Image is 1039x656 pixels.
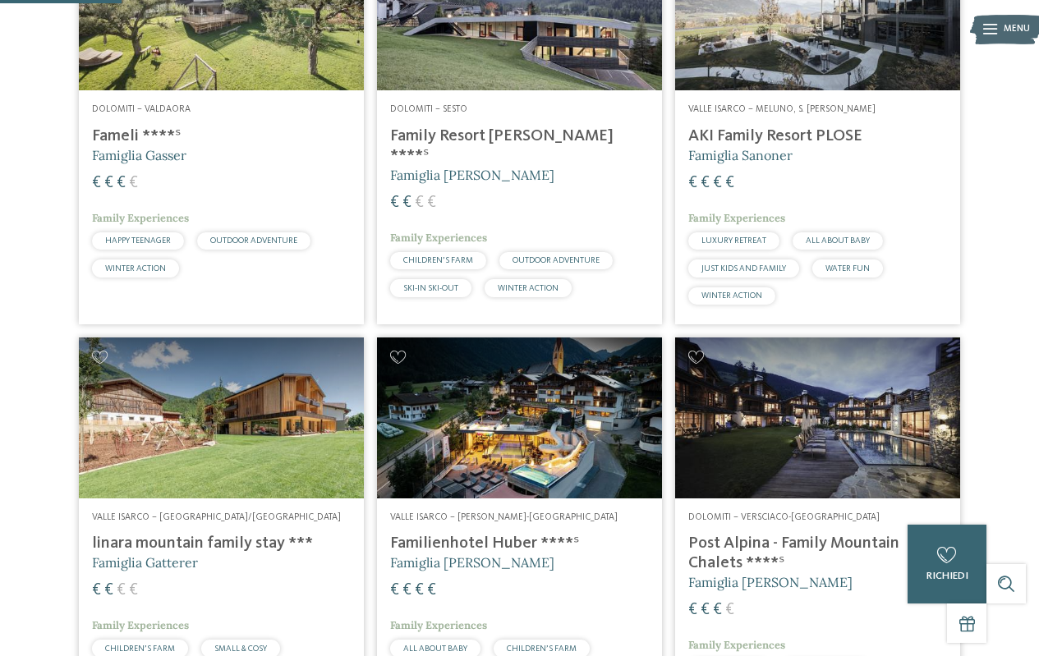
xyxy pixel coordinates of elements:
[701,291,762,300] span: WINTER ACTION
[415,582,424,599] span: €
[688,175,697,191] span: €
[415,195,424,211] span: €
[806,236,870,245] span: ALL ABOUT BABY
[427,195,436,211] span: €
[129,175,138,191] span: €
[688,638,785,652] span: Family Experiences
[675,337,960,498] img: Post Alpina - Family Mountain Chalets ****ˢ
[92,175,101,191] span: €
[701,175,710,191] span: €
[688,211,785,225] span: Family Experiences
[79,337,364,498] img: Cercate un hotel per famiglie? Qui troverete solo i migliori!
[390,582,399,599] span: €
[403,645,467,653] span: ALL ABOUT BABY
[92,534,351,553] h4: linara mountain family stay ***
[498,284,559,292] span: WINTER ACTION
[713,175,722,191] span: €
[688,104,876,114] span: Valle Isarco – Meluno, S. [PERSON_NAME]
[92,211,189,225] span: Family Experiences
[688,512,880,522] span: Dolomiti – Versciaco-[GEOGRAPHIC_DATA]
[403,256,473,264] span: CHILDREN’S FARM
[507,645,577,653] span: CHILDREN’S FARM
[688,147,793,163] span: Famiglia Sanoner
[117,175,126,191] span: €
[104,175,113,191] span: €
[210,236,297,245] span: OUTDOOR ADVENTURE
[908,525,986,603] a: richiedi
[92,582,101,599] span: €
[92,554,198,571] span: Famiglia Gatterer
[825,264,870,273] span: WATER FUN
[926,571,968,581] span: richiedi
[390,126,649,166] h4: Family Resort [PERSON_NAME] ****ˢ
[117,582,126,599] span: €
[92,147,186,163] span: Famiglia Gasser
[725,175,734,191] span: €
[390,512,618,522] span: Valle Isarco – [PERSON_NAME]-[GEOGRAPHIC_DATA]
[701,602,710,618] span: €
[513,256,600,264] span: OUTDOOR ADVENTURE
[104,582,113,599] span: €
[688,126,947,146] h4: AKI Family Resort PLOSE
[214,645,267,653] span: SMALL & COSY
[688,574,853,590] span: Famiglia [PERSON_NAME]
[701,236,766,245] span: LUXURY RETREAT
[390,231,487,245] span: Family Experiences
[105,264,166,273] span: WINTER ACTION
[713,602,722,618] span: €
[105,236,171,245] span: HAPPY TEENAGER
[390,618,487,632] span: Family Experiences
[701,264,786,273] span: JUST KIDS AND FAMILY
[129,582,138,599] span: €
[403,284,458,292] span: SKI-IN SKI-OUT
[427,582,436,599] span: €
[92,104,191,114] span: Dolomiti – Valdaora
[390,167,554,183] span: Famiglia [PERSON_NAME]
[390,104,467,114] span: Dolomiti – Sesto
[402,195,411,211] span: €
[688,602,697,618] span: €
[390,534,649,553] h4: Familienhotel Huber ****ˢ
[92,512,341,522] span: Valle Isarco – [GEOGRAPHIC_DATA]/[GEOGRAPHIC_DATA]
[390,195,399,211] span: €
[688,534,947,573] h4: Post Alpina - Family Mountain Chalets ****ˢ
[402,582,411,599] span: €
[92,618,189,632] span: Family Experiences
[725,602,734,618] span: €
[390,554,554,571] span: Famiglia [PERSON_NAME]
[377,337,662,498] img: Cercate un hotel per famiglie? Qui troverete solo i migliori!
[105,645,175,653] span: CHILDREN’S FARM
